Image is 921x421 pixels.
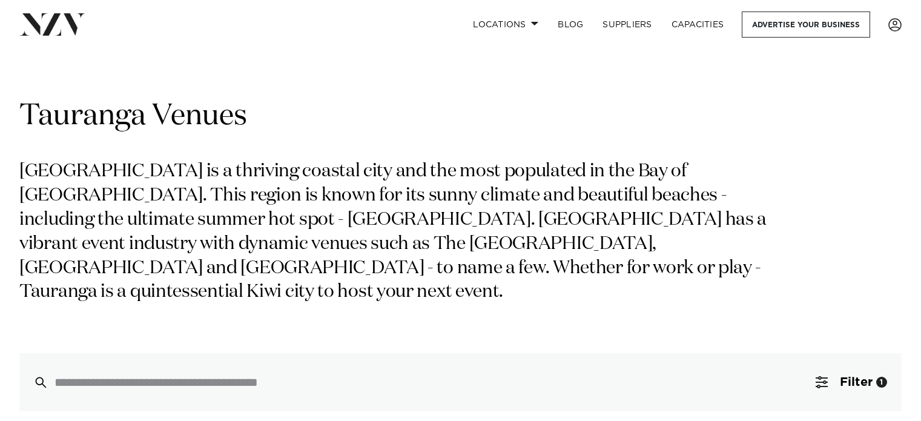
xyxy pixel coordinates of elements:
img: nzv-logo.png [19,13,85,35]
a: BLOG [548,12,593,38]
div: 1 [876,377,887,388]
p: [GEOGRAPHIC_DATA] is a thriving coastal city and the most populated in the Bay of [GEOGRAPHIC_DAT... [19,160,768,305]
a: SUPPLIERS [593,12,661,38]
button: Filter1 [801,353,902,411]
h1: Tauranga Venues [19,98,902,136]
a: Advertise your business [742,12,870,38]
a: Capacities [662,12,734,38]
a: Locations [463,12,548,38]
span: Filter [840,376,873,388]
